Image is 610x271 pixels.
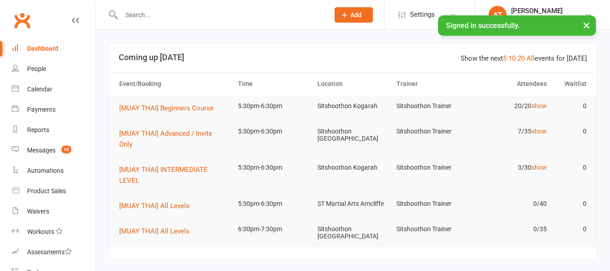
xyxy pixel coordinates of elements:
[119,53,587,62] h3: Coming up [DATE]
[392,121,472,142] td: Sitshoothon Trainer
[472,72,551,95] th: Attendees
[11,9,33,32] a: Clubworx
[472,193,551,214] td: 0/40
[27,45,58,52] div: Dashboard
[119,166,208,185] span: [MUAY THAI] INTERMEDIATE LEVEL
[508,54,516,62] a: 10
[234,157,313,178] td: 5:30pm-6:30pm
[472,95,551,117] td: 20/20
[313,121,393,149] td: Sitshoothon [GEOGRAPHIC_DATA]
[27,147,56,154] div: Messages
[392,72,472,95] th: Trainer
[27,228,54,235] div: Workouts
[119,200,196,211] button: [MUAY THAI] All Levels
[119,103,220,114] button: [MUAY THAI] Beginners Course
[119,9,323,21] input: Search...
[12,161,95,181] a: Automations
[12,140,95,161] a: Messages 10
[27,167,64,174] div: Automations
[335,7,373,23] button: Add
[313,157,393,178] td: Sitshoothon Kogarah
[61,146,71,153] span: 10
[392,95,472,117] td: Sitshoothon Trainer
[531,102,547,109] a: show
[313,72,393,95] th: Location
[392,157,472,178] td: Sitshoothon Trainer
[578,15,595,35] button: ×
[234,219,313,240] td: 6:30pm-7:30pm
[27,86,52,93] div: Calendar
[119,202,190,210] span: [MUAY THAI] All Levels
[27,187,66,195] div: Product Sales
[313,193,393,214] td: ST Martial Arts Arncliffe
[526,54,535,62] a: All
[551,72,591,95] th: Waitlist
[489,6,507,24] div: AT
[461,53,587,64] div: Show the next events for [DATE]
[234,72,313,95] th: Time
[27,126,49,133] div: Reports
[313,219,393,247] td: Sitshoothon [GEOGRAPHIC_DATA]
[472,121,551,142] td: 7/35
[12,242,95,262] a: Assessments
[12,120,95,140] a: Reports
[119,104,214,112] span: [MUAY THAI] Beginners Course
[551,193,591,214] td: 0
[119,129,212,148] span: [MUAY THAI] Advanced / Invite Only
[446,21,520,30] span: Signed in successfully.
[551,157,591,178] td: 0
[12,38,95,59] a: Dashboard
[511,15,563,23] div: Sitshoothon
[517,54,525,62] a: 20
[115,72,234,95] th: Event/Booking
[12,100,95,120] a: Payments
[12,201,95,222] a: Waivers
[551,95,591,117] td: 0
[119,227,190,235] span: [MUAY THAI] All Levels
[119,164,230,186] button: [MUAY THAI] INTERMEDIATE LEVEL
[531,164,547,171] a: show
[27,248,72,256] div: Assessments
[27,208,49,215] div: Waivers
[313,95,393,117] td: Sitshoothon Kogarah
[12,181,95,201] a: Product Sales
[119,128,230,150] button: [MUAY THAI] Advanced / Invite Only
[234,95,313,117] td: 5:30pm-6:30pm
[350,11,362,19] span: Add
[472,157,551,178] td: 3/30
[27,106,56,113] div: Payments
[551,121,591,142] td: 0
[234,121,313,142] td: 5:30pm-6:30pm
[234,193,313,214] td: 5:30pm-6:30pm
[472,219,551,240] td: 0/35
[551,219,591,240] td: 0
[12,222,95,242] a: Workouts
[12,59,95,79] a: People
[511,7,563,15] div: [PERSON_NAME]
[27,65,46,72] div: People
[392,219,472,240] td: Sitshoothon Trainer
[119,226,196,237] button: [MUAY THAI] All Levels
[503,54,507,62] a: 5
[392,193,472,214] td: Sitshoothon Trainer
[12,79,95,100] a: Calendar
[410,5,435,25] span: Settings
[531,128,547,135] a: show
